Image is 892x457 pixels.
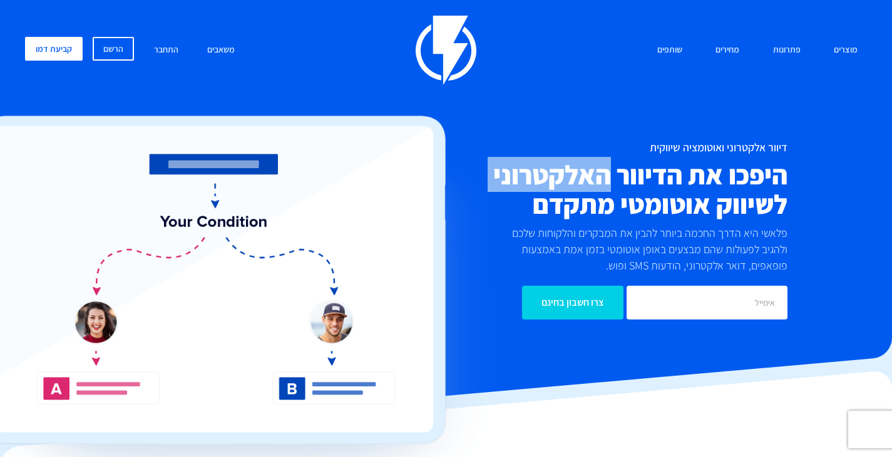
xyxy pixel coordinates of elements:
input: אימייל [627,286,787,319]
a: משאבים [198,37,244,64]
a: מחירים [706,37,749,64]
p: פלאשי היא הדרך החכמה ביותר להבין את המבקרים והלקוחות שלכם ולהגיב לפעולות שהם מבצעים באופן אוטומטי... [491,225,787,273]
a: פתרונות [764,37,810,64]
h2: היפכו את הדיוור האלקטרוני לשיווק אוטומטי מתקדם [385,160,787,219]
a: הרשם [93,37,134,61]
h1: דיוור אלקטרוני ואוטומציה שיווקית [385,141,787,154]
a: שותפים [648,37,692,64]
a: מוצרים [824,37,867,64]
input: צרו חשבון בחינם [522,286,623,319]
a: התחבר [145,37,188,64]
a: קביעת דמו [25,37,83,61]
